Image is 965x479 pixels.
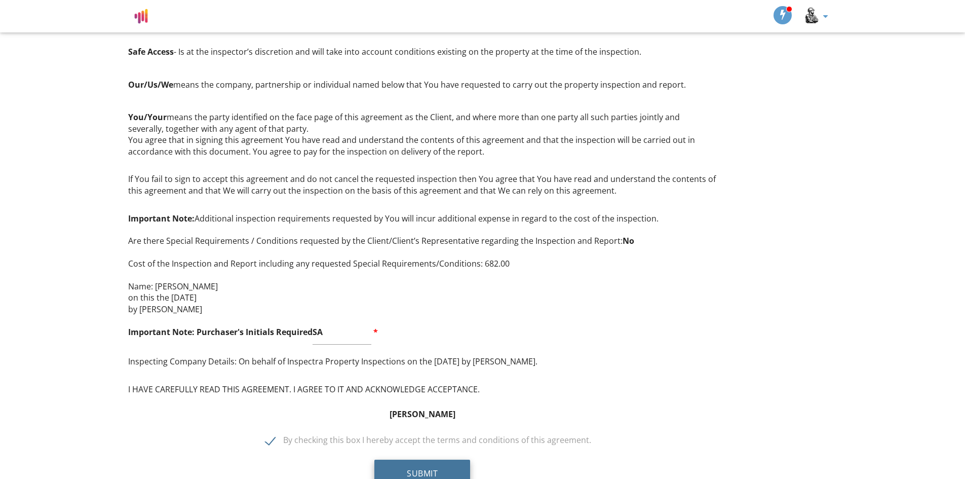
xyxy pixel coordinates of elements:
[128,201,717,315] p: Additional inspection requirements requested by You will incur additional expense in regard to th...
[128,384,717,395] p: I HAVE CAREFULLY READ THIS AGREEMENT. I AGREE TO IT AND ACKNOWLEDGE ACCEPTANCE.
[128,46,717,57] p: - Is at the inspector’s discretion and will take into account conditions existing on the property...
[623,235,634,246] strong: No
[128,112,167,123] strong: You/Your
[128,112,717,157] p: means the party identified on the face page of this agreement as the Client, and where more than ...
[128,79,717,90] p: means the company, partnership or individual named below that You have requested to carry out the...
[128,320,717,379] p: Inspecting Company Details: On behalf of Inspectra Property Inspections on the [DATE] by [PERSON_...
[390,409,455,420] strong: [PERSON_NAME]
[128,326,195,338] strong: Important Note:
[265,435,591,448] label: By checking this box I hereby accept the terms and conditions of this agreement.
[128,46,174,57] strong: Safe Access
[128,79,173,90] strong: Our/Us/We
[197,326,378,338] strong: Purchaser's Initials Required
[128,3,154,30] img: Inspectra Property Inspections
[802,6,821,24] img: download.png
[128,213,195,224] strong: Important Note:
[128,162,717,196] p: If You fail to sign to accept this agreement and do not cancel the requested inspection then You ...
